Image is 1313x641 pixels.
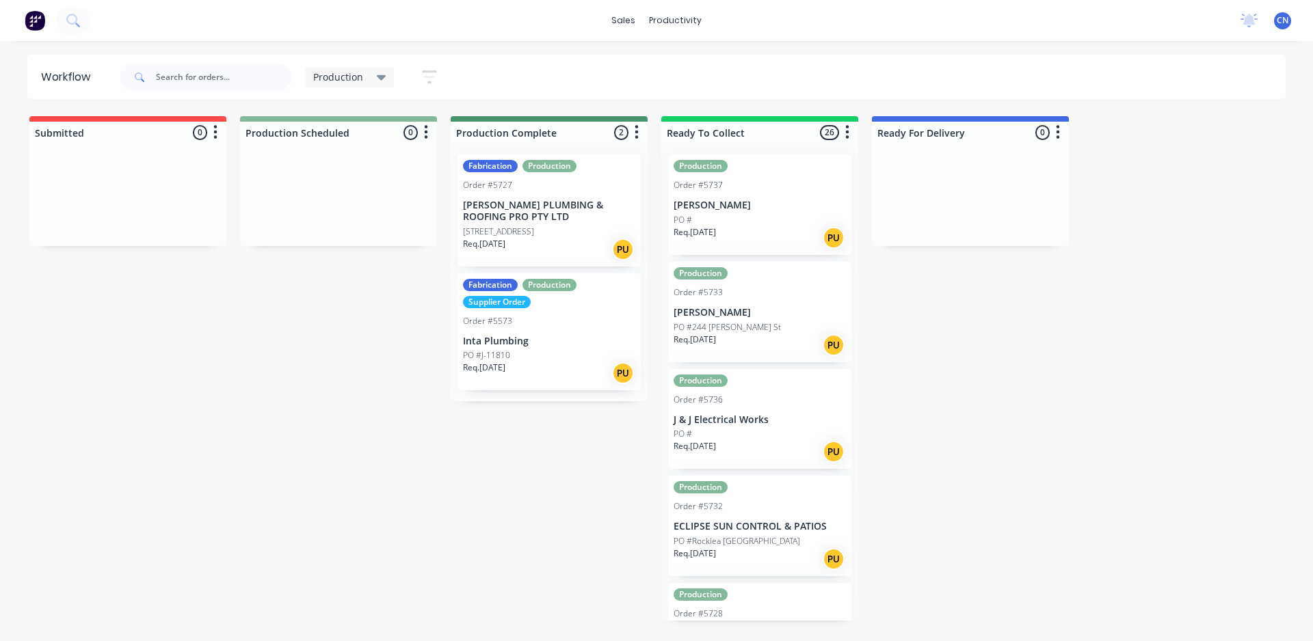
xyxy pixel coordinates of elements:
[823,227,845,249] div: PU
[674,267,728,279] div: Production
[463,226,534,238] p: [STREET_ADDRESS]
[463,315,512,327] div: Order #5573
[674,481,728,493] div: Production
[463,160,518,172] div: Fabrication
[674,414,846,426] p: J & J Electrical Works
[674,179,723,191] div: Order #5737
[668,154,851,255] div: ProductionOrder #5737[PERSON_NAME]PO #Req.[DATE]PU
[642,10,708,31] div: productivity
[463,200,635,223] p: [PERSON_NAME] PLUMBING & ROOFING PRO PTY LTD
[25,10,45,31] img: Factory
[674,200,846,211] p: [PERSON_NAME]
[457,273,641,391] div: FabricationProductionSupplier OrderOrder #5573Inta PlumbingPO #J-11810Req.[DATE]PU
[668,262,851,362] div: ProductionOrder #5733[PERSON_NAME]PO #244 [PERSON_NAME] StReq.[DATE]PU
[668,369,851,469] div: ProductionOrder #5736J & J Electrical WorksPO #Req.[DATE]PU
[674,428,692,440] p: PO #
[668,476,851,576] div: ProductionOrder #5732ECLIPSE SUN CONTROL & PATIOSPO #Rocklea [GEOGRAPHIC_DATA]Req.[DATE]PU
[674,440,716,452] p: Req. [DATE]
[674,394,723,406] div: Order #5736
[463,238,505,250] p: Req. [DATE]
[674,214,692,226] p: PO #
[463,336,635,347] p: Inta Plumbing
[674,500,723,513] div: Order #5732
[313,70,363,84] span: Production
[1277,14,1288,27] span: CN
[674,547,716,560] p: Req. [DATE]
[612,238,634,260] div: PU
[674,307,846,318] p: [PERSON_NAME]
[463,349,510,362] p: PO #J-11810
[457,154,641,267] div: FabricationProductionOrder #5727[PERSON_NAME] PLUMBING & ROOFING PRO PTY LTD[STREET_ADDRESS]Req.[...
[463,296,531,308] div: Supplier Order
[823,334,845,356] div: PU
[674,160,728,172] div: Production
[674,333,716,346] p: Req. [DATE]
[463,179,512,191] div: Order #5727
[823,548,845,570] div: PU
[156,64,291,91] input: Search for orders...
[522,279,576,291] div: Production
[674,608,723,620] div: Order #5728
[674,521,846,532] p: ECLIPSE SUN CONTROL & PATIOS
[823,441,845,463] div: PU
[674,286,723,299] div: Order #5733
[463,279,518,291] div: Fabrication
[674,588,728,601] div: Production
[41,69,97,85] div: Workflow
[674,374,728,387] div: Production
[674,226,716,238] p: Req. [DATE]
[463,362,505,374] p: Req. [DATE]
[674,321,781,333] p: PO #244 [PERSON_NAME] St
[605,10,642,31] div: sales
[674,535,800,547] p: PO #Rocklea [GEOGRAPHIC_DATA]
[522,160,576,172] div: Production
[612,362,634,384] div: PU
